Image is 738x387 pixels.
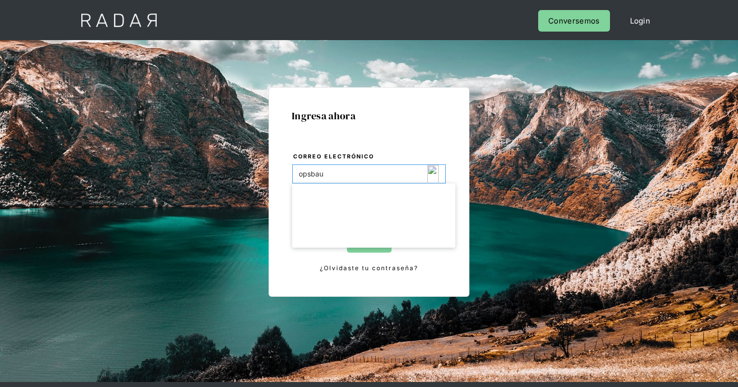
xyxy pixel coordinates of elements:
h1: Ingresa ahora [292,110,446,121]
input: bruce@wayne.com [292,164,446,183]
img: icon_180.svg [427,165,439,184]
label: Correo electrónico [293,152,446,162]
form: Login Form [292,151,446,274]
a: Login [620,10,661,32]
a: Conversemos [538,10,609,32]
a: ¿Olvidaste tu contraseña? [292,263,446,274]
